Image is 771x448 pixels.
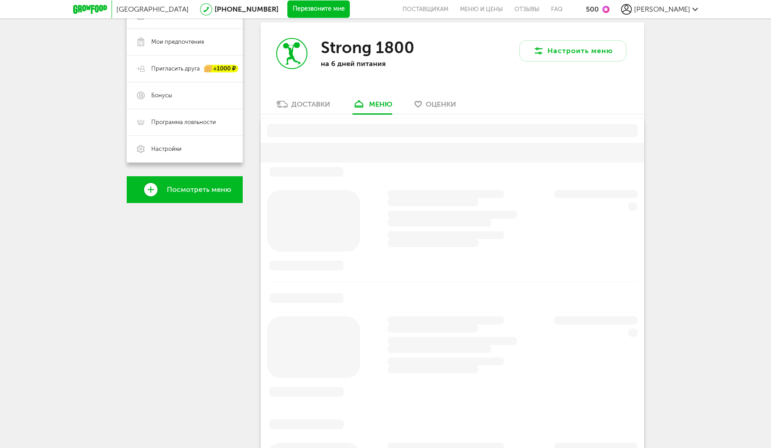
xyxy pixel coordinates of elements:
[167,186,231,194] span: Посмотреть меню
[519,40,626,62] button: Настроить меню
[410,100,460,114] a: Оценки
[321,59,437,68] p: на 6 дней питания
[151,145,182,153] span: Настройки
[151,118,216,126] span: Программа лояльности
[634,5,690,13] span: [PERSON_NAME]
[151,65,200,73] span: Пригласить друга
[321,38,415,57] h3: Strong 1800
[586,5,599,13] div: 500
[287,0,350,18] button: Перезвоните мне
[204,65,238,73] div: +1000 ₽
[426,100,456,108] span: Оценки
[291,100,330,108] div: Доставки
[151,38,204,46] span: Мои предпочтения
[369,100,392,108] div: меню
[127,82,243,109] a: Бонусы
[151,91,172,100] span: Бонусы
[215,5,278,13] a: [PHONE_NUMBER]
[127,136,243,162] a: Настройки
[272,100,335,114] a: Доставки
[602,6,609,13] img: star_extrabonus.be81ec6.png
[116,5,189,13] span: [GEOGRAPHIC_DATA]
[127,176,243,203] a: Посмотреть меню
[127,109,243,136] a: Программа лояльности
[127,29,243,55] a: Мои предпочтения
[348,100,397,114] a: меню
[127,55,243,82] a: Пригласить друга +1000 ₽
